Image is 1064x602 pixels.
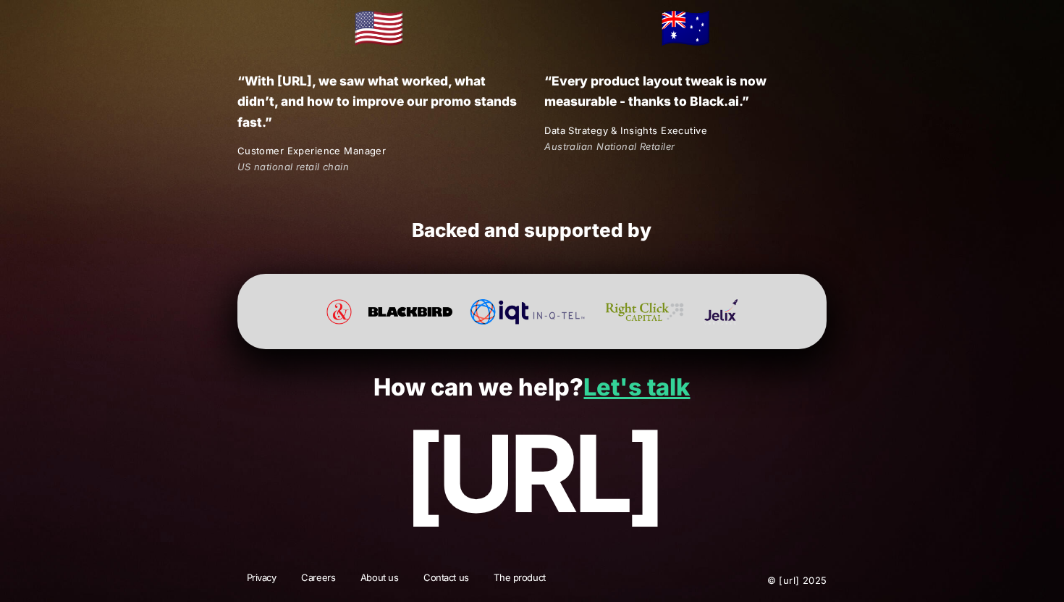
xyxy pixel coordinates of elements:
[351,571,408,590] a: About us
[704,299,738,325] img: Jelix Ventures Website
[237,571,286,590] a: Privacy
[31,375,1032,401] p: How can we help?
[544,123,827,138] p: Data Strategy & Insights Executive
[326,299,352,325] img: Pan Effect Website
[292,571,345,590] a: Careers
[237,143,520,159] p: Customer Experience Manager
[237,161,349,172] em: US national retail chain
[470,299,585,325] img: In-Q-Tel (IQT)
[237,219,827,243] h2: Backed and supported by
[484,571,554,590] a: The product
[368,299,452,325] img: Blackbird Ventures Website
[583,373,690,401] a: Let's talk
[602,299,687,325] img: Right Click Capital Website
[680,571,827,590] p: © [URL] 2025
[544,141,675,152] em: Australian National Retailer
[414,571,478,590] a: Contact us
[237,71,520,132] p: “With [URL], we saw what worked, what didn’t, and how to improve our promo stands fast.”
[544,71,827,112] p: “Every product layout tweak is now measurable - thanks to Black.ai.”
[31,414,1032,533] p: [URL]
